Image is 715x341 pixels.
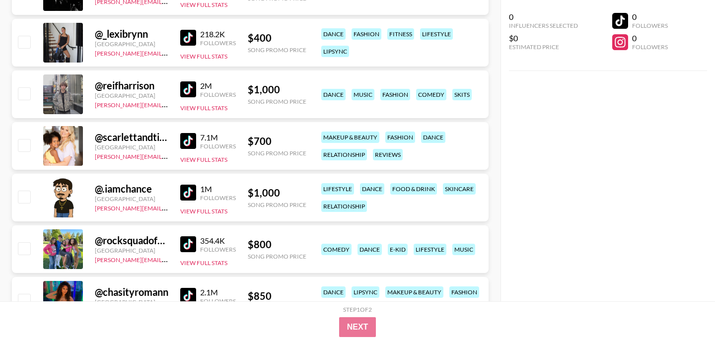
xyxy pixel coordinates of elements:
div: 2M [200,81,236,91]
div: $ 800 [248,238,306,251]
div: lifestyle [420,28,453,40]
button: View Full Stats [180,1,227,8]
img: TikTok [180,236,196,252]
div: e-kid [388,244,408,255]
div: [GEOGRAPHIC_DATA] [95,143,168,151]
div: lipsync [321,46,349,57]
div: Followers [200,142,236,150]
div: fashion [385,132,415,143]
a: [PERSON_NAME][EMAIL_ADDRESS][DOMAIN_NAME] [95,151,242,160]
div: Song Promo Price [248,149,306,157]
div: 0 [509,12,578,22]
img: TikTok [180,30,196,46]
div: music [452,244,475,255]
div: Song Promo Price [248,46,306,54]
div: $ 1,000 [248,83,306,96]
div: comedy [321,244,352,255]
a: [PERSON_NAME][EMAIL_ADDRESS][DOMAIN_NAME] [95,48,242,57]
div: lifestyle [414,244,446,255]
div: food & drink [390,183,437,195]
button: View Full Stats [180,53,227,60]
div: 218.2K [200,29,236,39]
div: Song Promo Price [248,253,306,260]
img: TikTok [180,133,196,149]
button: Next [339,317,376,337]
div: dance [360,183,384,195]
div: fashion [352,28,381,40]
div: Followers [632,22,668,29]
div: makeup & beauty [385,286,443,298]
img: TikTok [180,81,196,97]
div: @ chasityromann [95,286,168,298]
div: @ reifharrison [95,79,168,92]
div: Song Promo Price [248,201,306,208]
div: Estimated Price [509,43,578,51]
div: lipsync [352,286,379,298]
div: 0 [632,12,668,22]
div: [GEOGRAPHIC_DATA] [95,92,168,99]
div: music [352,89,374,100]
div: fashion [380,89,410,100]
img: TikTok [180,288,196,304]
div: 1M [200,184,236,194]
button: View Full Stats [180,207,227,215]
div: Step 1 of 2 [343,306,372,313]
div: skincare [443,183,476,195]
button: View Full Stats [180,156,227,163]
div: 7.1M [200,133,236,142]
div: relationship [321,149,367,160]
div: @ rocksquadofficial [95,234,168,247]
div: fitness [387,28,414,40]
div: comedy [416,89,446,100]
div: dance [321,286,346,298]
div: [GEOGRAPHIC_DATA] [95,195,168,203]
div: $ 400 [248,32,306,44]
a: [PERSON_NAME][EMAIL_ADDRESS][DOMAIN_NAME] [95,203,242,212]
a: [PERSON_NAME][EMAIL_ADDRESS][DOMAIN_NAME] [95,254,242,264]
div: Followers [200,297,236,305]
div: @ .iamchance [95,183,168,195]
div: Followers [200,246,236,253]
div: [GEOGRAPHIC_DATA] [95,247,168,254]
div: dance [357,244,382,255]
div: makeup & beauty [321,132,379,143]
div: 2.1M [200,287,236,297]
button: View Full Stats [180,104,227,112]
div: @ _lexibrynn [95,28,168,40]
div: dance [321,28,346,40]
img: TikTok [180,185,196,201]
div: 354.4K [200,236,236,246]
div: $0 [509,33,578,43]
div: $ 850 [248,290,306,302]
div: fashion [449,286,479,298]
div: Followers [200,91,236,98]
div: [GEOGRAPHIC_DATA] [95,298,168,306]
div: lifestyle [321,183,354,195]
div: Followers [200,194,236,202]
div: reviews [373,149,403,160]
div: Influencers Selected [509,22,578,29]
div: dance [421,132,445,143]
div: relationship [321,201,367,212]
div: Song Promo Price [248,98,306,105]
iframe: Drift Widget Chat Controller [665,291,703,329]
a: [PERSON_NAME][EMAIL_ADDRESS][DOMAIN_NAME] [95,99,242,109]
div: [GEOGRAPHIC_DATA] [95,40,168,48]
div: Followers [200,39,236,47]
div: $ 700 [248,135,306,147]
div: dance [321,89,346,100]
button: View Full Stats [180,259,227,267]
div: $ 1,000 [248,187,306,199]
div: @ scarlettandtiania [95,131,168,143]
div: 0 [632,33,668,43]
div: Followers [632,43,668,51]
div: skits [452,89,472,100]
